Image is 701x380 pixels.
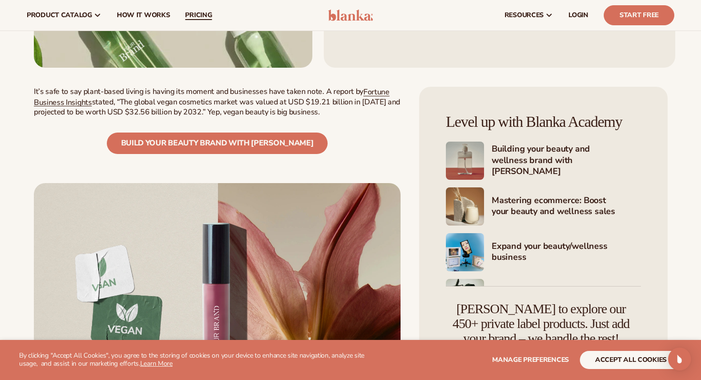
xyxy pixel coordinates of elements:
span: resources [505,11,544,19]
a: Shopify Image 3 Mastering ecommerce: Boost your beauty and wellness sales [446,187,641,226]
img: Shopify Image 4 [446,233,484,271]
h4: [PERSON_NAME] to explore our 450+ private label products. Just add your brand – we handle the rest! [446,302,636,346]
a: Shopify Image 2 Building your beauty and wellness brand with [PERSON_NAME] [446,142,641,180]
span: It’s safe to say plant-based living is having its moment and businesses have taken note. A report by [34,86,363,97]
a: Shopify Image 5 Marketing your beauty and wellness brand 101 [446,279,641,317]
span: stated, “The global vegan cosmetics market was valued at USD $19.21 billion in [DATE] and project... [34,97,400,118]
img: Shopify Image 2 [446,142,484,180]
button: accept all cookies [580,351,682,369]
a: Build your beauty brand with [PERSON_NAME] [107,133,328,154]
a: Start Free [604,5,674,25]
div: Open Intercom Messenger [668,348,691,370]
button: Manage preferences [492,351,569,369]
h4: Level up with Blanka Academy [446,113,641,130]
p: By clicking "Accept All Cookies", you agree to the storing of cookies on your device to enhance s... [19,352,372,368]
img: Shopify Image 3 [446,187,484,226]
a: Shopify Image 4 Expand your beauty/wellness business [446,233,641,271]
h4: Mastering ecommerce: Boost your beauty and wellness sales [492,195,641,218]
img: logo [328,10,373,21]
span: product catalog [27,11,92,19]
img: Shopify Image 5 [446,279,484,317]
h4: Expand your beauty/wellness business [492,241,641,264]
span: LOGIN [568,11,588,19]
span: pricing [185,11,212,19]
h4: Building your beauty and wellness brand with [PERSON_NAME] [492,144,641,178]
span: How It Works [117,11,170,19]
a: Fortune Business Insights [34,87,390,108]
span: Manage preferences [492,355,569,364]
a: Learn More [140,359,173,368]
